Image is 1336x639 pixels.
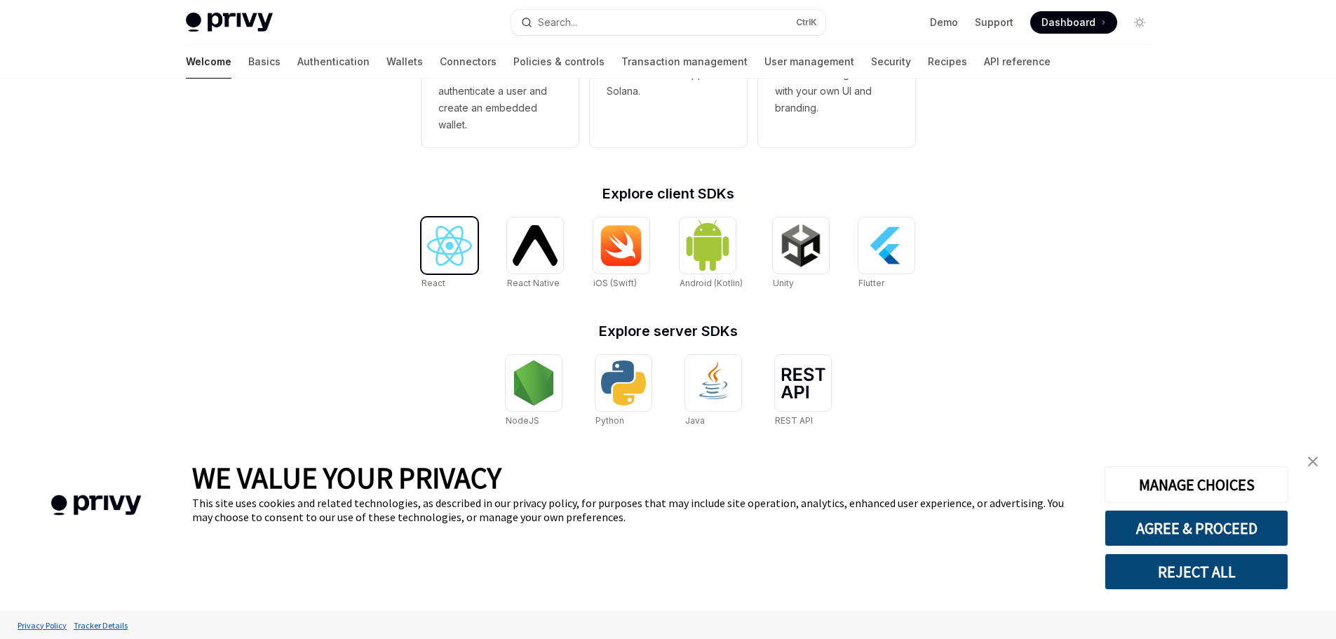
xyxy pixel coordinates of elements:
[871,45,911,79] a: Security
[984,45,1051,79] a: API reference
[438,66,562,133] span: Use the React SDK to authenticate a user and create an embedded wallet.
[775,415,813,426] span: REST API
[21,475,171,536] img: company logo
[440,45,497,79] a: Connectors
[764,45,854,79] a: User management
[796,17,817,28] span: Ctrl K
[599,224,644,267] img: iOS (Swift)
[511,361,556,405] img: NodeJS
[680,217,743,290] a: Android (Kotlin)Android (Kotlin)
[685,219,730,271] img: Android (Kotlin)
[593,217,649,290] a: iOS (Swift)iOS (Swift)
[1105,466,1288,503] button: MANAGE CHOICES
[427,226,472,266] img: React
[513,225,558,265] img: React Native
[421,187,915,201] h2: Explore client SDKs
[507,278,560,288] span: React Native
[593,278,637,288] span: iOS (Swift)
[70,613,131,638] a: Tracker Details
[421,217,478,290] a: ReactReact
[864,223,909,268] img: Flutter
[691,361,736,405] img: Java
[538,14,577,31] div: Search...
[297,45,370,79] a: Authentication
[595,355,652,428] a: PythonPython
[186,13,273,32] img: light logo
[511,10,825,35] button: Search...CtrlK
[858,278,884,288] span: Flutter
[192,459,501,496] span: WE VALUE YOUR PRIVACY
[1299,448,1327,476] a: close banner
[1030,11,1117,34] a: Dashboard
[685,415,705,426] span: Java
[680,278,743,288] span: Android (Kotlin)
[858,217,915,290] a: FlutterFlutter
[507,217,563,290] a: React NativeReact Native
[513,45,605,79] a: Policies & controls
[1128,11,1151,34] button: Toggle dark mode
[1105,510,1288,546] button: AGREE & PROCEED
[775,49,898,116] span: Whitelabel login, wallets, and user management with your own UI and branding.
[781,368,825,398] img: REST API
[248,45,281,79] a: Basics
[601,361,646,405] img: Python
[778,223,823,268] img: Unity
[14,613,70,638] a: Privacy Policy
[685,355,741,428] a: JavaJava
[421,278,445,288] span: React
[773,278,794,288] span: Unity
[506,415,539,426] span: NodeJS
[928,45,967,79] a: Recipes
[1041,15,1095,29] span: Dashboard
[621,45,748,79] a: Transaction management
[595,415,624,426] span: Python
[975,15,1013,29] a: Support
[1105,553,1288,590] button: REJECT ALL
[930,15,958,29] a: Demo
[386,45,423,79] a: Wallets
[186,45,231,79] a: Welcome
[773,217,829,290] a: UnityUnity
[775,355,831,428] a: REST APIREST API
[1308,457,1318,466] img: close banner
[506,355,562,428] a: NodeJSNodeJS
[192,496,1084,524] div: This site uses cookies and related technologies, as described in our privacy policy, for purposes...
[421,324,915,338] h2: Explore server SDKs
